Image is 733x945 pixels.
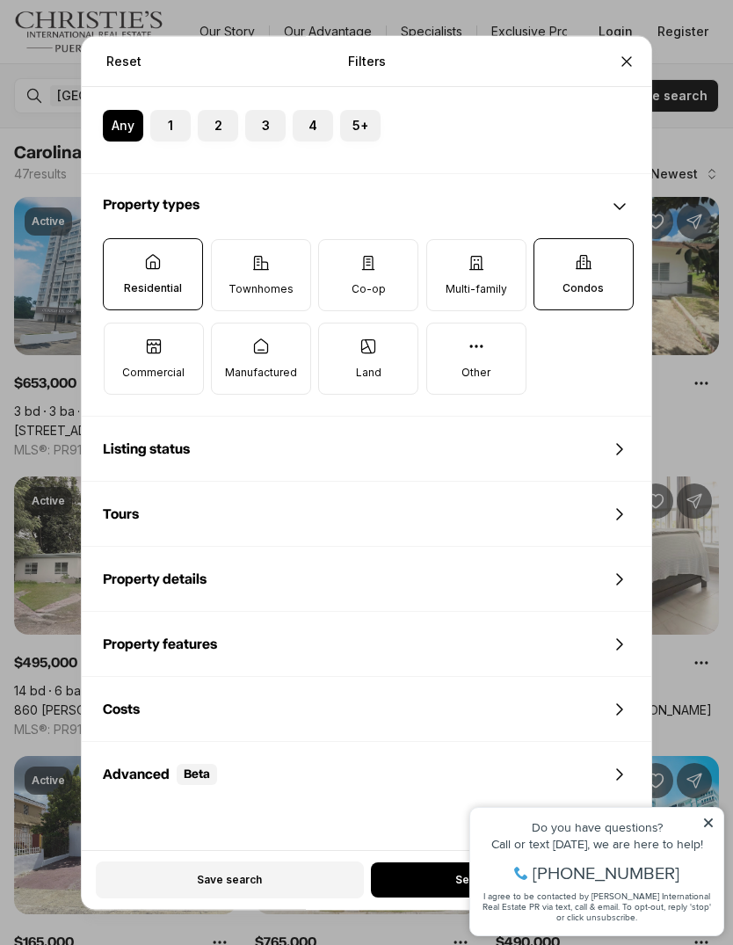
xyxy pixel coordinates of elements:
[18,40,254,52] div: Do you have questions?
[103,507,139,521] span: Tours
[82,743,651,806] div: AdvancedBeta
[103,198,200,212] span: Property types
[609,43,644,78] button: Close
[103,572,207,586] span: Property details
[184,767,210,781] span: Beta
[82,110,651,173] div: Bathrooms
[356,366,381,380] p: Land
[82,548,651,611] div: Property details
[340,110,381,142] label: 5+
[106,54,142,68] span: Reset
[245,110,286,142] label: 3
[103,637,217,651] span: Property features
[103,764,217,785] div: Advanced
[124,281,182,295] p: Residential
[82,483,651,546] div: Tours
[82,238,651,416] div: Property types
[348,54,386,68] p: Filters
[96,43,152,78] button: Reset
[229,282,294,296] p: Townhomes
[103,702,140,716] span: Costs
[82,613,651,676] div: Property features
[103,442,190,456] span: Listing status
[293,110,333,142] label: 4
[82,175,651,238] div: Property types
[562,281,604,295] p: Condos
[461,366,490,380] p: Other
[455,873,552,887] span: See 46 properties
[197,873,262,887] span: Save search
[150,110,191,142] label: 1
[82,678,651,741] div: Costs
[18,56,254,69] div: Call or text [DATE], we are here to help!
[82,418,651,481] div: Listing status
[72,83,219,100] span: [PHONE_NUMBER]
[446,282,507,296] p: Multi-family
[225,366,297,380] p: Manufactured
[198,110,238,142] label: 2
[22,108,250,142] span: I agree to be contacted by [PERSON_NAME] International Real Estate PR via text, call & email. To ...
[122,366,185,380] p: Commercial
[96,861,364,898] button: Save search
[371,862,637,898] button: See 46 properties
[103,110,143,142] label: Any
[352,282,386,296] p: Co-op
